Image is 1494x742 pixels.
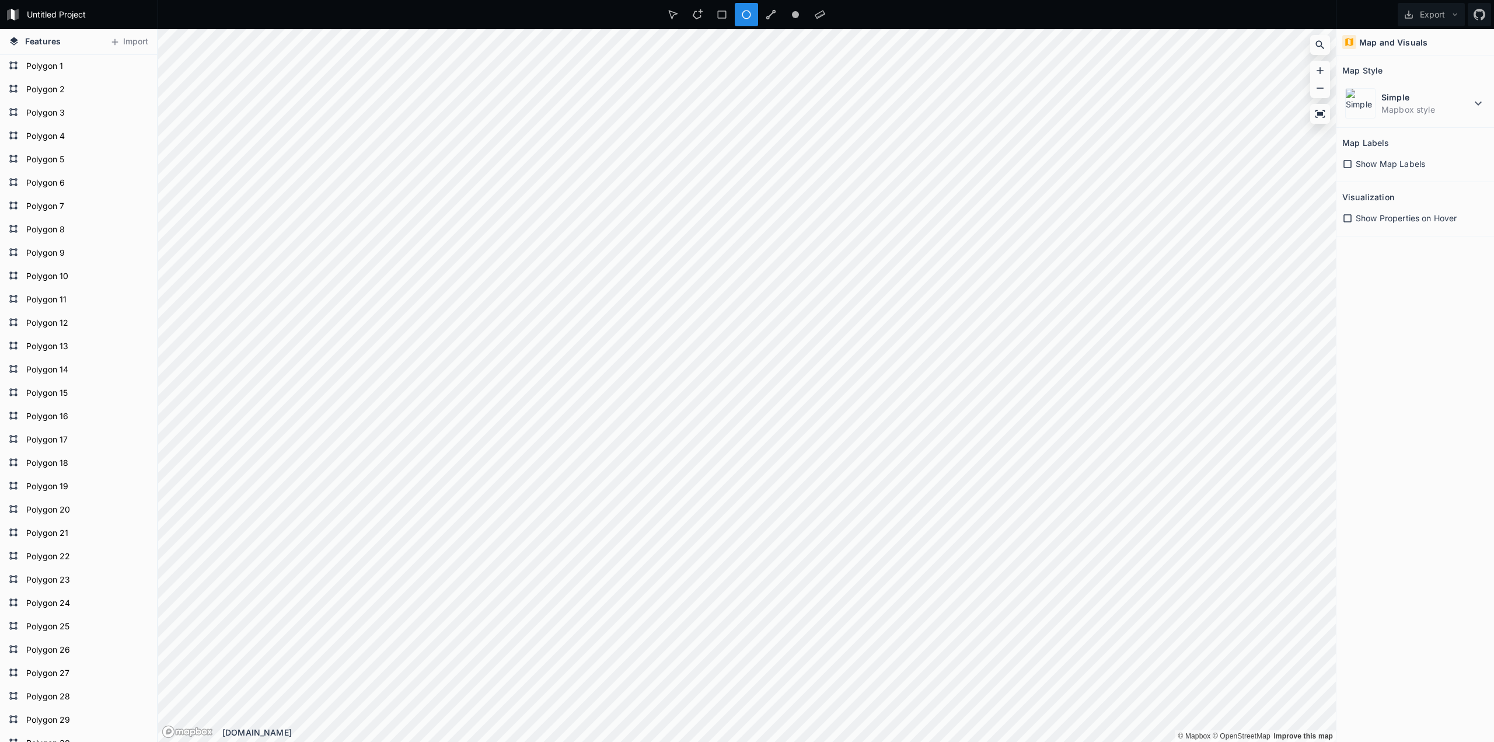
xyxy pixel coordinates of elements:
span: Show Map Labels [1356,158,1425,170]
span: Features [25,35,61,47]
h4: Map and Visuals [1359,36,1427,48]
h2: Visualization [1342,188,1394,206]
a: Map feedback [1273,732,1333,740]
button: Export [1398,3,1465,26]
h2: Map Labels [1342,134,1389,152]
span: Show Properties on Hover [1356,212,1457,224]
img: Simple [1345,88,1376,119]
div: [DOMAIN_NAME] [222,726,1336,738]
button: Import [104,33,154,51]
dd: Mapbox style [1381,103,1471,116]
dt: Simple [1381,91,1471,103]
a: OpenStreetMap [1213,732,1270,740]
h2: Map Style [1342,61,1383,79]
a: Mapbox [1178,732,1210,740]
a: Mapbox logo [162,725,213,738]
